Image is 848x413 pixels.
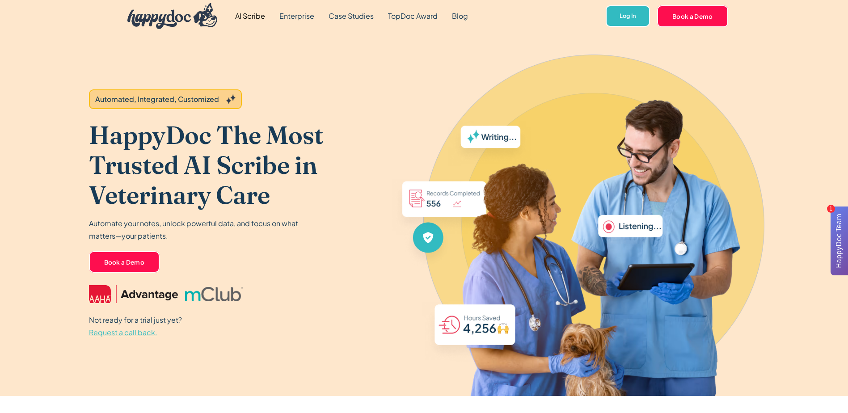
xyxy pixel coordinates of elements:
[89,328,157,337] span: Request a call back.
[657,5,728,27] a: Book a Demo
[606,5,650,27] a: Log In
[185,287,242,301] img: mclub logo
[89,314,182,339] p: Not ready for a trial just yet?
[127,3,218,29] img: HappyDoc Logo: A happy dog with his ear up, listening.
[226,94,236,104] img: Grey sparkles.
[89,251,160,273] a: Book a Demo
[89,285,178,303] img: AAHA Advantage logo
[89,120,391,210] h1: HappyDoc The Most Trusted AI Scribe in Veterinary Care
[89,217,304,242] p: Automate your notes, unlock powerful data, and focus on what matters—your patients.
[95,94,219,105] div: Automated, Integrated, Customized
[120,1,218,31] a: home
